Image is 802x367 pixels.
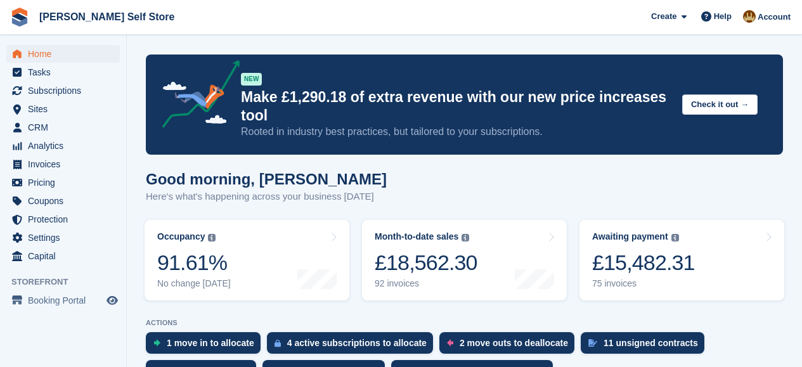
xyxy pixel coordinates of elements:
[460,338,568,348] div: 2 move outs to deallocate
[743,10,756,23] img: Tom Kingston
[375,250,477,276] div: £18,562.30
[588,339,597,347] img: contract_signature_icon-13c848040528278c33f63329250d36e43548de30e8caae1d1a13099fd9432cc5.svg
[28,100,104,118] span: Sites
[6,192,120,210] a: menu
[157,250,231,276] div: 91.61%
[152,60,240,132] img: price-adjustments-announcement-icon-8257ccfd72463d97f412b2fc003d46551f7dbcb40ab6d574587a9cd5c0d94...
[375,278,477,289] div: 92 invoices
[6,155,120,173] a: menu
[28,292,104,309] span: Booking Portal
[758,11,791,23] span: Account
[651,10,676,23] span: Create
[241,88,672,125] p: Make £1,290.18 of extra revenue with our new price increases tool
[28,192,104,210] span: Coupons
[714,10,732,23] span: Help
[671,234,679,241] img: icon-info-grey-7440780725fd019a000dd9b08b2336e03edf1995a4989e88bcd33f0948082b44.svg
[28,63,104,81] span: Tasks
[208,234,216,241] img: icon-info-grey-7440780725fd019a000dd9b08b2336e03edf1995a4989e88bcd33f0948082b44.svg
[10,8,29,27] img: stora-icon-8386f47178a22dfd0bd8f6a31ec36ba5ce8667c1dd55bd0f319d3a0aa187defe.svg
[28,45,104,63] span: Home
[6,45,120,63] a: menu
[6,229,120,247] a: menu
[462,234,469,241] img: icon-info-grey-7440780725fd019a000dd9b08b2336e03edf1995a4989e88bcd33f0948082b44.svg
[28,210,104,228] span: Protection
[375,231,458,242] div: Month-to-date sales
[592,250,695,276] div: £15,482.31
[447,339,453,347] img: move_outs_to_deallocate_icon-f764333ba52eb49d3ac5e1228854f67142a1ed5810a6f6cc68b1a99e826820c5.svg
[167,338,254,348] div: 1 move in to allocate
[275,339,281,347] img: active_subscription_to_allocate_icon-d502201f5373d7db506a760aba3b589e785aa758c864c3986d89f69b8ff3...
[105,293,120,308] a: Preview store
[153,339,160,347] img: move_ins_to_allocate_icon-fdf77a2bb77ea45bf5b3d319d69a93e2d87916cf1d5bf7949dd705db3b84f3ca.svg
[6,137,120,155] a: menu
[28,174,104,191] span: Pricing
[682,94,758,115] button: Check it out →
[28,247,104,265] span: Capital
[146,190,387,204] p: Here's what's happening across your business [DATE]
[241,125,672,139] p: Rooted in industry best practices, but tailored to your subscriptions.
[267,332,439,360] a: 4 active subscriptions to allocate
[28,137,104,155] span: Analytics
[146,332,267,360] a: 1 move in to allocate
[28,119,104,136] span: CRM
[6,63,120,81] a: menu
[6,82,120,100] a: menu
[157,231,205,242] div: Occupancy
[28,229,104,247] span: Settings
[439,332,581,360] a: 2 move outs to deallocate
[11,276,126,288] span: Storefront
[6,119,120,136] a: menu
[146,171,387,188] h1: Good morning, [PERSON_NAME]
[592,231,668,242] div: Awaiting payment
[6,292,120,309] a: menu
[592,278,695,289] div: 75 invoices
[287,338,427,348] div: 4 active subscriptions to allocate
[6,174,120,191] a: menu
[241,73,262,86] div: NEW
[581,332,711,360] a: 11 unsigned contracts
[28,82,104,100] span: Subscriptions
[604,338,698,348] div: 11 unsigned contracts
[6,100,120,118] a: menu
[28,155,104,173] span: Invoices
[145,220,349,300] a: Occupancy 91.61% No change [DATE]
[146,319,783,327] p: ACTIONS
[362,220,567,300] a: Month-to-date sales £18,562.30 92 invoices
[579,220,784,300] a: Awaiting payment £15,482.31 75 invoices
[6,210,120,228] a: menu
[157,278,231,289] div: No change [DATE]
[6,247,120,265] a: menu
[34,6,179,27] a: [PERSON_NAME] Self Store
